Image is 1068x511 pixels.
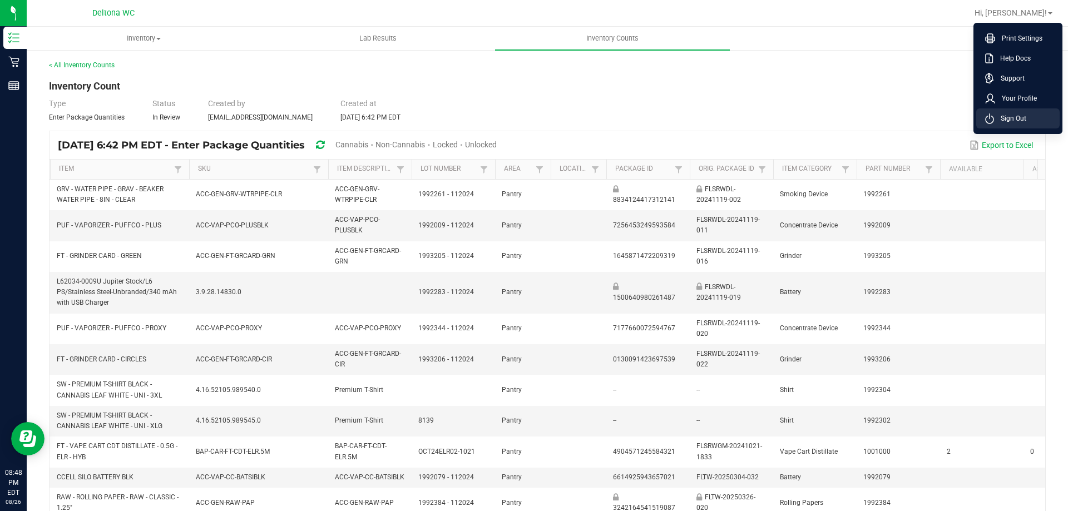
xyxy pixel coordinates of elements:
[782,165,838,173] a: Item CategorySortable
[613,294,675,301] span: 1500640980261487
[57,324,166,332] span: PUF - VAPORIZER - PUFFCO - PROXY
[613,416,616,424] span: --
[57,277,177,306] span: L62034-0009U Jupiter Stock/L6 PS/Stainless Steel-Unbranded/340 mAh with USB Charger
[196,288,241,296] span: 3.9.28.14830.0
[57,221,161,229] span: PUF - VAPORIZER - PUFFCO - PLUS
[866,165,922,173] a: Part NumberSortable
[49,61,115,69] a: < All Inventory Counts
[335,350,401,368] span: ACC-GEN-FT-GRCARD-CIR
[477,162,491,176] a: Filter
[502,355,522,363] span: Pantry
[502,416,522,424] span: Pantry
[504,165,532,173] a: AreaSortable
[696,216,760,234] span: FLSRWDL-20241119-011
[8,32,19,43] inline-svg: Inventory
[780,190,828,198] span: Smoking Device
[699,165,755,173] a: Orig. Package IdSortable
[613,448,675,455] span: 4904571245584321
[696,350,760,368] span: FLSRWDL-20241119-022
[335,216,380,234] span: ACC-VAP-PCO-PLUSBLK
[198,165,310,173] a: SKUSortable
[985,73,1055,84] a: Support
[196,473,265,481] span: ACC-VAP-CC-BATSIBLK
[49,113,125,121] span: Enter Package Quantities
[589,162,602,176] a: Filter
[755,162,769,176] a: Filter
[196,324,262,332] span: ACC-VAP-PCO-PROXY
[418,190,474,198] span: 1992261 - 112024
[863,252,891,260] span: 1993205
[57,473,133,481] span: CCELL SILO BATTERY BLK
[696,473,759,481] span: FLTW-20250304-032
[5,498,22,506] p: 08/26
[780,355,802,363] span: Grinder
[49,99,66,108] span: Type
[495,27,729,50] a: Inventory Counts
[418,221,474,229] span: 1992009 - 112024
[152,99,175,108] span: Status
[421,165,477,173] a: Lot NumberSortable
[57,252,142,260] span: FT - GRINDER CARD - GREEN
[696,185,741,204] span: FLSRWDL-20241119-002
[780,499,823,507] span: Rolling Papers
[92,8,135,18] span: Deltona WC
[613,221,675,229] span: 7256453249593584
[571,33,654,43] span: Inventory Counts
[863,473,891,481] span: 1992079
[335,499,394,507] span: ACC-GEN-RAW-PAP
[196,416,261,424] span: 4.16.52105.989545.0
[344,33,412,43] span: Lab Results
[49,80,120,92] span: Inventory Count
[533,162,546,176] a: Filter
[502,288,522,296] span: Pantry
[613,196,675,204] span: 8834124417312141
[5,468,22,498] p: 08:48 PM EDT
[57,355,146,363] span: FT - GRINDER CARD - CIRCLES
[171,162,185,176] a: Filter
[502,190,522,198] span: Pantry
[863,221,891,229] span: 1992009
[196,499,255,507] span: ACC-GEN-RAW-PAP
[502,473,522,481] span: Pantry
[696,416,700,424] span: --
[780,288,801,296] span: Battery
[418,288,474,296] span: 1992283 - 112024
[839,162,852,176] a: Filter
[863,448,891,455] span: 1001000
[502,252,522,260] span: Pantry
[940,160,1023,180] th: Available
[335,416,383,424] span: Premium T-Shirt
[994,73,1025,84] span: Support
[780,252,802,260] span: Grinder
[696,442,762,460] span: FLSRWGM-20241021-1833
[560,165,588,173] a: LocationSortable
[995,93,1037,104] span: Your Profile
[261,27,495,50] a: Lab Results
[615,165,671,173] a: Package IdSortable
[196,448,270,455] span: BAP-CAR-FT-CDT-ELR.5M
[196,221,269,229] span: ACC-VAP-PCO-PLUSBLK
[196,355,272,363] span: ACC-GEN-FT-GRCARD-CIR
[696,386,700,394] span: --
[995,33,1042,44] span: Print Settings
[985,53,1055,64] a: Help Docs
[465,140,497,149] span: Unlocked
[152,113,180,121] span: In Review
[863,355,891,363] span: 1993206
[418,499,474,507] span: 1992384 - 112024
[375,140,425,149] span: Non-Cannabis
[337,165,393,173] a: Item DescriptionSortable
[418,355,474,363] span: 1993206 - 112024
[8,80,19,91] inline-svg: Reports
[8,56,19,67] inline-svg: Retail
[696,319,760,338] span: FLSRWDL-20241119-020
[57,380,162,399] span: SW - PREMIUM T-SHIRT BLACK - CANNABIS LEAF WHITE - UNI - 3XL
[27,27,261,50] a: Inventory
[863,288,891,296] span: 1992283
[418,324,474,332] span: 1992344 - 112024
[394,162,407,176] a: Filter
[196,386,261,394] span: 4.16.52105.989540.0
[696,247,760,265] span: FLSRWDL-20241119-016
[696,283,741,301] span: FLSRWDL-20241119-019
[57,185,164,204] span: GRV - WATER PIPE - GRAV - BEAKER WATER PIPE - 8IN - CLEAR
